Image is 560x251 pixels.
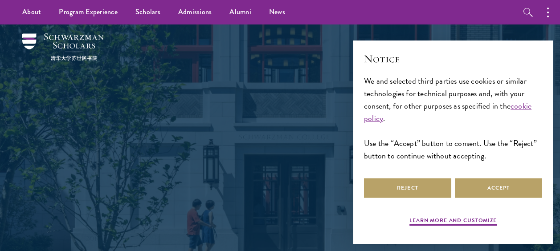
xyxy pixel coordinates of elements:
img: Schwarzman Scholars [22,33,104,61]
div: We and selected third parties use cookies or similar technologies for technical purposes and, wit... [364,75,542,162]
button: Reject [364,178,451,198]
button: Accept [455,178,542,198]
button: Learn more and customize [409,216,497,227]
a: cookie policy [364,100,531,124]
h2: Notice [364,51,542,66]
